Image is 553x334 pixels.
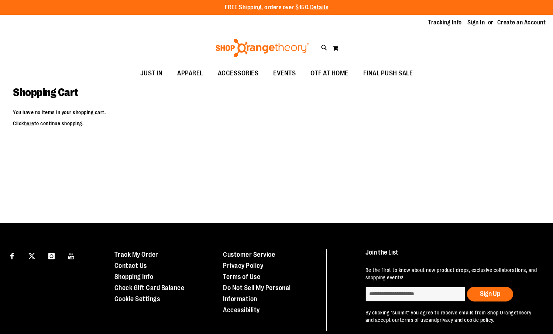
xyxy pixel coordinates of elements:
[223,251,275,258] a: Customer Service
[114,284,185,292] a: Check Gift Card Balance
[218,65,259,82] span: ACCESSORIES
[363,65,413,82] span: FINAL PUSH SALE
[467,287,513,301] button: Sign Up
[428,18,462,27] a: Tracking Info
[13,109,540,116] p: You have no items in your shopping cart.
[310,4,329,11] a: Details
[13,120,540,127] p: Click to continue shopping.
[13,86,78,99] span: Shopping Cart
[497,18,546,27] a: Create an Account
[114,273,154,280] a: Shopping Info
[365,249,539,263] h4: Join the List
[365,266,539,281] p: Be the first to know about new product drops, exclusive collaborations, and shopping events!
[223,284,291,303] a: Do Not Sell My Personal Information
[266,65,303,82] a: EVENTS
[400,317,429,323] a: terms of use
[6,249,18,262] a: Visit our Facebook page
[356,65,420,82] a: FINAL PUSH SALE
[24,120,34,126] a: here
[223,306,260,314] a: Accessibility
[114,295,160,303] a: Cookie Settings
[365,287,465,301] input: enter email
[210,65,266,82] a: ACCESSORIES
[170,65,210,82] a: APPAREL
[25,249,38,262] a: Visit our X page
[28,253,35,259] img: Twitter
[273,65,296,82] span: EVENTS
[480,290,500,297] span: Sign Up
[223,262,263,269] a: Privacy Policy
[133,65,170,82] a: JUST IN
[114,251,158,258] a: Track My Order
[177,65,203,82] span: APPAREL
[223,273,260,280] a: Terms of Use
[114,262,147,269] a: Contact Us
[140,65,163,82] span: JUST IN
[437,317,494,323] a: privacy and cookie policy.
[214,39,310,57] img: Shop Orangetheory
[303,65,356,82] a: OTF AT HOME
[65,249,78,262] a: Visit our Youtube page
[467,18,485,27] a: Sign In
[45,249,58,262] a: Visit our Instagram page
[225,3,329,12] p: FREE Shipping, orders over $150.
[365,309,539,324] p: By clicking "submit" you agree to receive emails from Shop Orangetheory and accept our and
[310,65,348,82] span: OTF AT HOME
